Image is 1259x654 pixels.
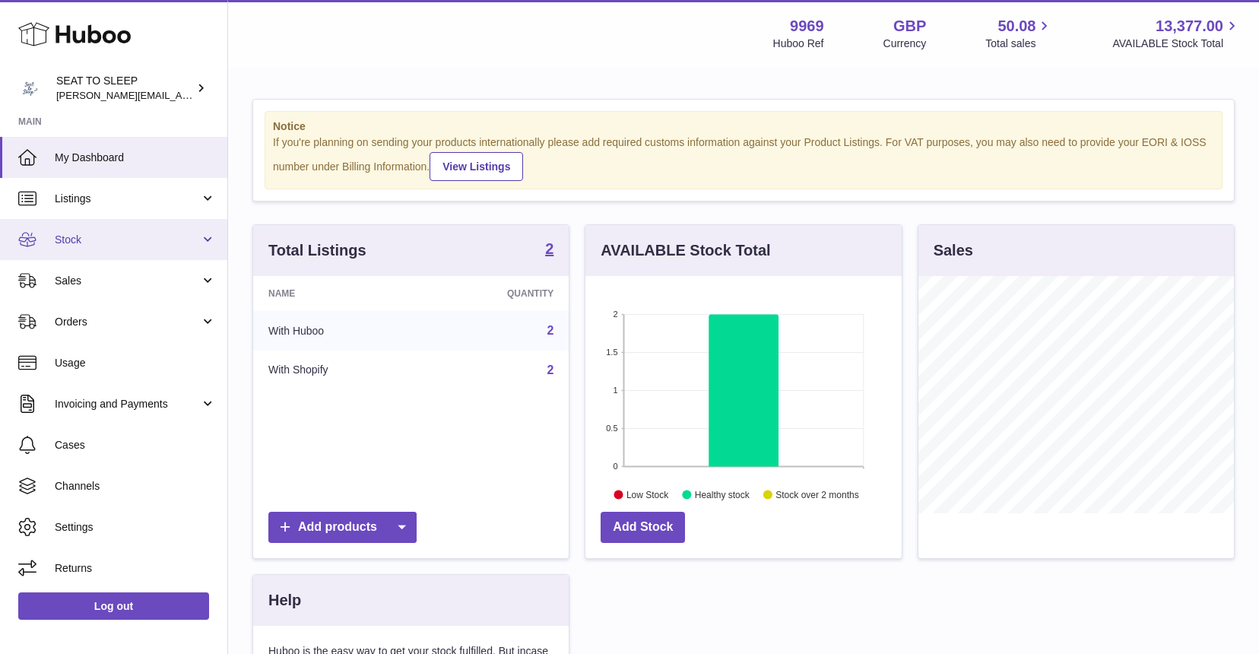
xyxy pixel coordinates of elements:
span: Invoicing and Payments [55,397,200,411]
text: 0 [614,462,618,471]
text: Stock over 2 months [776,489,859,500]
span: Channels [55,479,216,494]
span: Cases [55,438,216,452]
span: Settings [55,520,216,535]
span: Returns [55,561,216,576]
span: Orders [55,315,200,329]
div: Huboo Ref [773,37,824,51]
div: Currency [883,37,927,51]
h3: Total Listings [268,240,366,261]
a: Add products [268,512,417,543]
a: 2 [545,241,553,259]
a: 50.08 Total sales [985,16,1053,51]
a: 13,377.00 AVAILABLE Stock Total [1112,16,1241,51]
span: 50.08 [997,16,1035,37]
h3: AVAILABLE Stock Total [601,240,770,261]
strong: GBP [893,16,926,37]
th: Quantity [423,276,569,311]
strong: Notice [273,119,1214,134]
div: SEAT TO SLEEP [56,74,193,103]
text: 1 [614,386,618,395]
a: 2 [547,364,553,376]
img: amy@seattosleep.co.uk [18,77,41,100]
text: 1.5 [607,348,618,357]
strong: 2 [545,241,553,256]
span: AVAILABLE Stock Total [1112,37,1241,51]
text: Healthy stock [695,489,750,500]
a: View Listings [430,152,523,181]
a: Log out [18,592,209,620]
span: Stock [55,233,200,247]
h3: Sales [934,240,973,261]
span: Usage [55,356,216,370]
span: Listings [55,192,200,206]
h3: Help [268,590,301,611]
td: With Huboo [253,311,423,351]
text: 2 [614,310,618,319]
a: Add Stock [601,512,685,543]
th: Name [253,276,423,311]
text: Low Stock [626,489,669,500]
span: Total sales [985,37,1053,51]
span: [PERSON_NAME][EMAIL_ADDRESS][DOMAIN_NAME] [56,89,305,101]
a: 2 [547,324,553,337]
span: My Dashboard [55,151,216,165]
span: 13,377.00 [1156,16,1223,37]
td: With Shopify [253,351,423,390]
text: 0.5 [607,424,618,433]
span: Sales [55,274,200,288]
div: If you're planning on sending your products internationally please add required customs informati... [273,135,1214,181]
strong: 9969 [790,16,824,37]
